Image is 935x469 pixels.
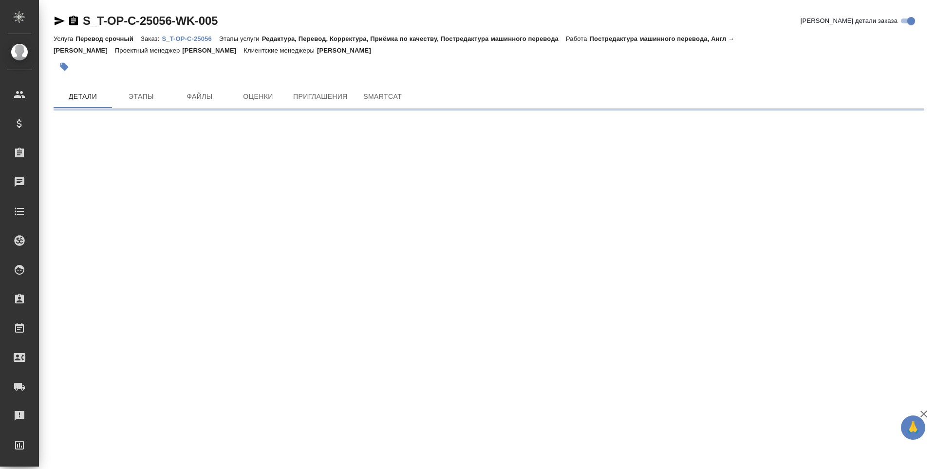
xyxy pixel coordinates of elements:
[801,16,898,26] span: [PERSON_NAME] детали заказа
[115,47,182,54] p: Проектный менеджер
[59,91,106,103] span: Детали
[75,35,141,42] p: Перевод срочный
[243,47,317,54] p: Клиентские менеджеры
[317,47,378,54] p: [PERSON_NAME]
[54,56,75,77] button: Добавить тэг
[293,91,348,103] span: Приглашения
[176,91,223,103] span: Файлы
[162,35,219,42] p: S_T-OP-C-25056
[162,34,219,42] a: S_T-OP-C-25056
[219,35,262,42] p: Этапы услуги
[54,15,65,27] button: Скопировать ссылку для ЯМессенджера
[83,14,218,27] a: S_T-OP-C-25056-WK-005
[262,35,566,42] p: Редактура, Перевод, Корректура, Приёмка по качеству, Постредактура машинного перевода
[901,415,925,440] button: 🙏
[54,35,75,42] p: Услуга
[68,15,79,27] button: Скопировать ссылку
[141,35,162,42] p: Заказ:
[118,91,165,103] span: Этапы
[182,47,243,54] p: [PERSON_NAME]
[359,91,406,103] span: SmartCat
[905,417,921,438] span: 🙏
[566,35,590,42] p: Работа
[235,91,281,103] span: Оценки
